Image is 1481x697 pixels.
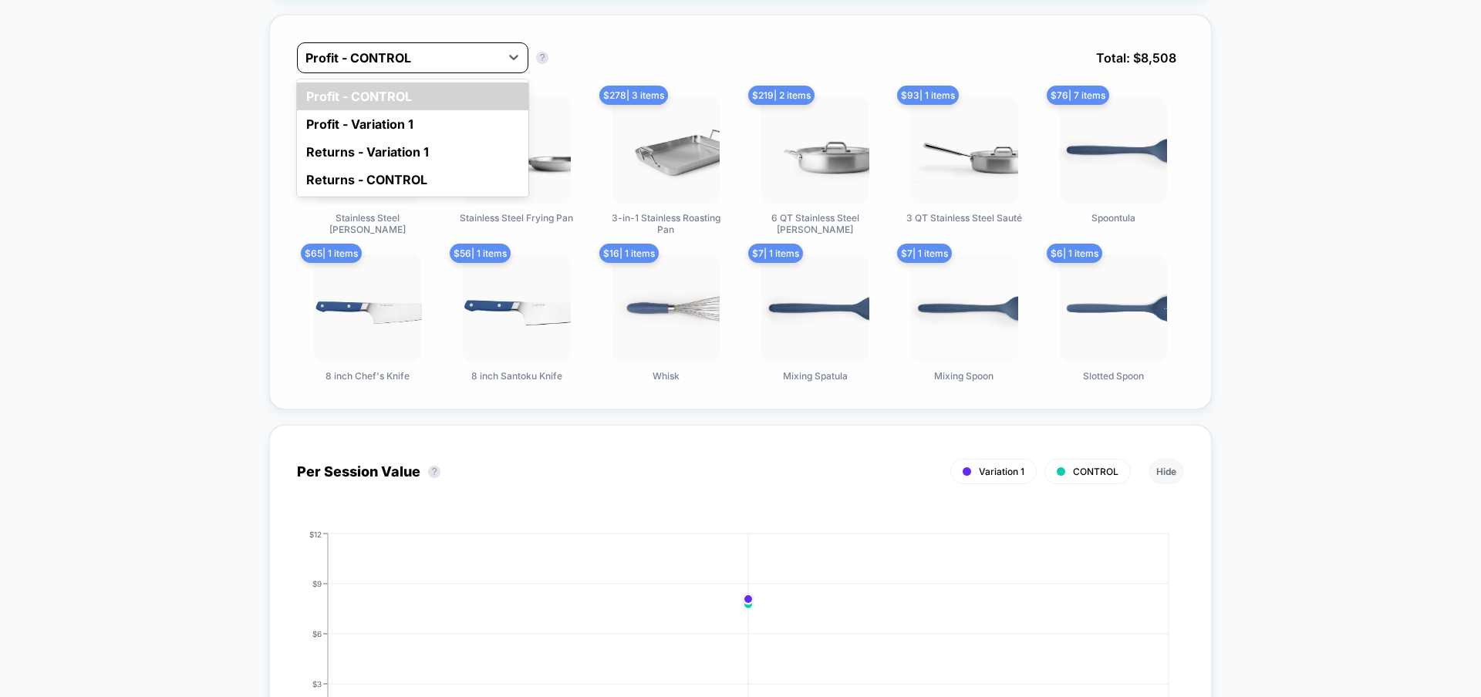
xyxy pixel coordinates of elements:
span: 8 inch Chef's Knife [326,370,410,382]
img: Spoontula [1059,96,1167,204]
tspan: $6 [312,628,322,638]
button: ? [428,466,440,478]
span: Slotted Spoon [1083,370,1144,382]
span: $ 93 | 1 items [897,86,959,105]
img: Slotted Spoon [1059,254,1167,362]
tspan: $12 [309,529,322,538]
span: $ 7 | 1 items [897,244,952,263]
span: Mixing Spatula [783,370,848,382]
span: $ 56 | 1 items [450,244,511,263]
img: Mixing Spatula [761,254,869,362]
span: Spoontula [1091,212,1135,224]
div: Returns - Variation 1 [297,138,528,166]
span: Stainless Steel [PERSON_NAME] [310,212,426,235]
span: $ 65 | 1 items [301,244,362,263]
span: $ 6 | 1 items [1047,244,1102,263]
span: $ 219 | 2 items [748,86,815,105]
div: Returns - CONTROL [297,166,528,194]
img: 8 inch Santoku Knife [463,254,571,362]
img: 8 inch Chef's Knife [314,254,422,362]
span: 3-in-1 Stainless Roasting Pan [608,212,724,235]
span: $ 278 | 3 items [599,86,668,105]
button: ? [536,52,548,64]
span: $ 16 | 1 items [599,244,659,263]
span: Total: $ 8,508 [1088,42,1184,73]
div: Profit - CONTROL [297,82,528,110]
img: 3-in-1 Stainless Roasting Pan [612,96,720,204]
span: 6 QT Stainless Steel [PERSON_NAME] [757,212,873,235]
tspan: $9 [312,578,322,588]
span: Stainless Steel Frying Pan [460,212,573,224]
span: $ 7 | 1 items [748,244,803,263]
span: Whisk [653,370,680,382]
span: 3 QT Stainless Steel Sauté [906,212,1022,224]
button: Hide [1149,459,1184,484]
span: 8 inch Santoku Knife [471,370,562,382]
span: Variation 1 [979,466,1024,477]
img: Whisk [612,254,720,362]
span: Mixing Spoon [934,370,994,382]
span: CONTROL [1073,466,1118,477]
img: Mixing Spoon [910,254,1018,362]
span: $ 76 | 7 items [1047,86,1109,105]
img: 3 QT Stainless Steel Sauté [910,96,1018,204]
div: Profit - Variation 1 [297,110,528,138]
tspan: $3 [312,678,322,688]
img: 6 QT Stainless Steel Rondeau [761,96,869,204]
